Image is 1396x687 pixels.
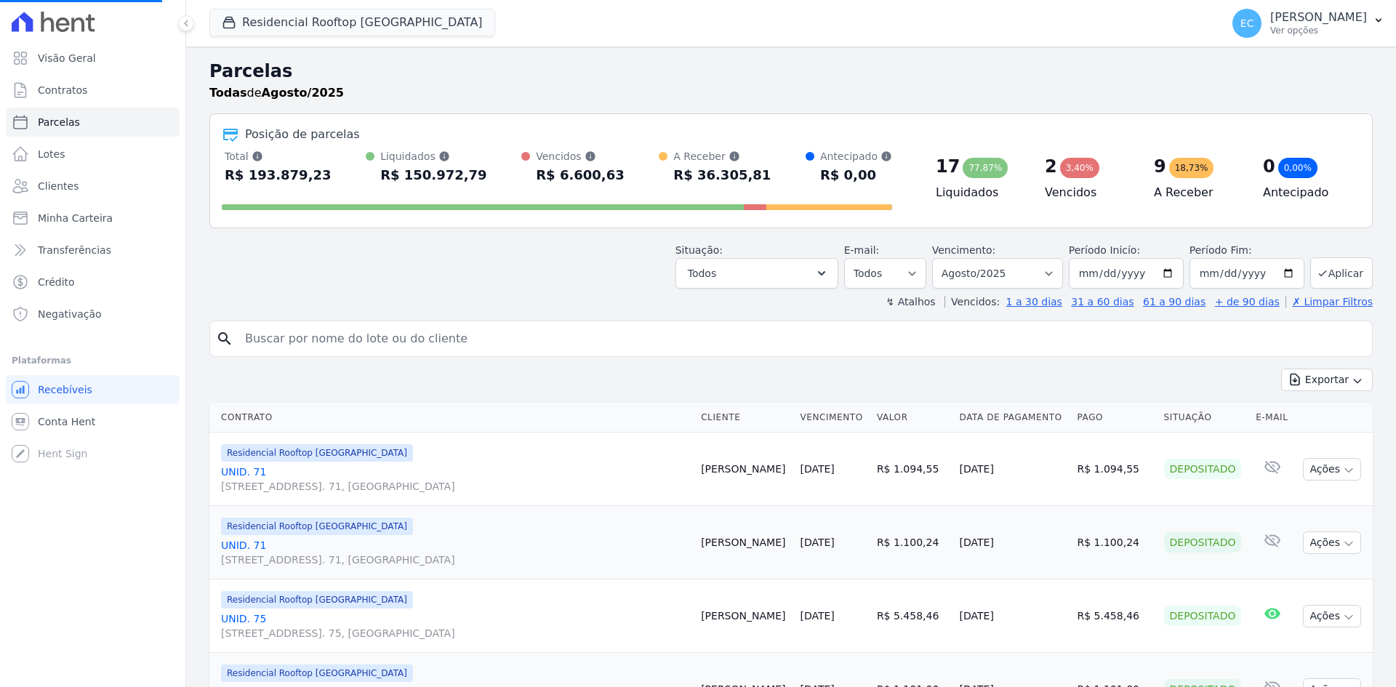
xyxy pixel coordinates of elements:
label: ↯ Atalhos [886,296,935,308]
th: Cliente [695,403,794,433]
a: UNID. 71[STREET_ADDRESS]. 71, [GEOGRAPHIC_DATA] [221,538,689,567]
td: [PERSON_NAME] [695,433,794,506]
div: Depositado [1164,532,1242,553]
td: R$ 1.100,24 [1072,506,1158,579]
th: Vencimento [794,403,870,433]
span: [STREET_ADDRESS]. 71, [GEOGRAPHIC_DATA] [221,479,689,494]
label: Situação: [675,244,723,256]
p: de [209,84,344,102]
a: ✗ Limpar Filtros [1285,296,1373,308]
span: Todos [688,265,716,282]
div: R$ 0,00 [820,164,892,187]
div: R$ 6.600,63 [536,164,624,187]
div: R$ 193.879,23 [225,164,332,187]
div: 17 [936,155,960,178]
th: Contrato [209,403,695,433]
div: R$ 150.972,79 [380,164,487,187]
span: [STREET_ADDRESS]. 71, [GEOGRAPHIC_DATA] [221,553,689,567]
td: R$ 1.094,55 [871,433,954,506]
a: Crédito [6,268,180,297]
button: Ações [1303,458,1361,481]
button: Ações [1303,605,1361,627]
div: Posição de parcelas [245,126,360,143]
h4: A Receber [1154,184,1240,201]
label: Vencimento: [932,244,995,256]
input: Buscar por nome do lote ou do cliente [236,324,1366,353]
td: R$ 1.094,55 [1072,433,1158,506]
th: Situação [1158,403,1251,433]
span: EC [1240,18,1254,28]
td: [PERSON_NAME] [695,506,794,579]
td: [DATE] [954,433,1072,506]
button: Aplicar [1310,257,1373,289]
span: Clientes [38,179,79,193]
div: 3,40% [1060,158,1099,178]
h4: Antecipado [1263,184,1349,201]
th: Data de Pagamento [954,403,1072,433]
span: Lotes [38,147,65,161]
div: Depositado [1164,459,1242,479]
span: Residencial Rooftop [GEOGRAPHIC_DATA] [221,444,413,462]
span: [STREET_ADDRESS]. 75, [GEOGRAPHIC_DATA] [221,626,689,640]
a: Contratos [6,76,180,105]
td: R$ 1.100,24 [871,506,954,579]
a: Conta Hent [6,407,180,436]
button: Exportar [1281,369,1373,391]
div: Liquidados [380,149,487,164]
p: [PERSON_NAME] [1270,10,1367,25]
h4: Vencidos [1045,184,1131,201]
span: Parcelas [38,115,80,129]
a: [DATE] [800,610,834,622]
strong: Todas [209,86,247,100]
td: [PERSON_NAME] [695,579,794,653]
a: Parcelas [6,108,180,137]
a: 31 a 60 dias [1071,296,1134,308]
span: Minha Carteira [38,211,113,225]
div: Depositado [1164,606,1242,626]
div: 9 [1154,155,1166,178]
div: 0,00% [1278,158,1317,178]
td: [DATE] [954,579,1072,653]
div: 18,73% [1169,158,1214,178]
button: Todos [675,258,838,289]
div: Vencidos [536,149,624,164]
label: E-mail: [844,244,880,256]
label: Período Fim: [1190,243,1304,258]
a: Negativação [6,300,180,329]
div: 0 [1263,155,1275,178]
div: 2 [1045,155,1057,178]
div: Total [225,149,332,164]
strong: Agosto/2025 [262,86,344,100]
a: UNID. 75[STREET_ADDRESS]. 75, [GEOGRAPHIC_DATA] [221,611,689,640]
label: Vencidos: [944,296,1000,308]
h4: Liquidados [936,184,1022,201]
a: Lotes [6,140,180,169]
button: Ações [1303,531,1361,554]
span: Residencial Rooftop [GEOGRAPHIC_DATA] [221,591,413,608]
p: Ver opções [1270,25,1367,36]
span: Visão Geral [38,51,96,65]
a: [DATE] [800,537,834,548]
a: Minha Carteira [6,204,180,233]
td: [DATE] [954,506,1072,579]
span: Negativação [38,307,102,321]
span: Recebíveis [38,382,92,397]
div: R$ 36.305,81 [673,164,771,187]
a: UNID. 71[STREET_ADDRESS]. 71, [GEOGRAPHIC_DATA] [221,465,689,494]
span: Transferências [38,243,111,257]
span: Crédito [38,275,75,289]
div: 77,87% [963,158,1008,178]
span: Conta Hent [38,414,95,429]
span: Residencial Rooftop [GEOGRAPHIC_DATA] [221,664,413,682]
a: 61 a 90 dias [1143,296,1206,308]
button: Residencial Rooftop [GEOGRAPHIC_DATA] [209,9,495,36]
i: search [216,330,233,347]
a: [DATE] [800,463,834,475]
a: Clientes [6,172,180,201]
label: Período Inicío: [1069,244,1140,256]
h2: Parcelas [209,58,1373,84]
span: Residencial Rooftop [GEOGRAPHIC_DATA] [221,518,413,535]
a: Recebíveis [6,375,180,404]
a: Visão Geral [6,44,180,73]
div: Plataformas [12,352,174,369]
